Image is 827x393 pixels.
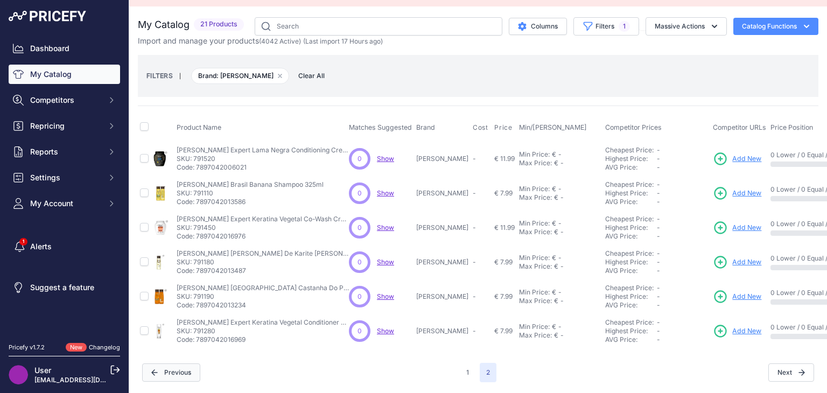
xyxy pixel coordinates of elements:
span: - [657,258,660,266]
div: € [554,193,558,202]
span: (Last import 17 Hours ago) [303,37,383,45]
p: SKU: 791450 [177,223,349,232]
div: - [558,193,564,202]
a: Suggest a feature [9,278,120,297]
span: - [657,318,660,326]
button: Massive Actions [646,17,727,36]
span: - [657,180,660,188]
p: [PERSON_NAME] Expert Lama Negra Conditioning Cream 1000g [177,146,349,155]
a: Add New [713,151,761,166]
span: - [657,223,660,231]
div: € [552,254,556,262]
input: Search [255,17,502,36]
button: Repricing [9,116,120,136]
a: Cheapest Price: [605,249,654,257]
nav: Sidebar [9,39,120,330]
span: € 7.99 [494,292,513,300]
button: My Account [9,194,120,213]
button: Price [494,123,514,132]
a: Cheapest Price: [605,146,654,154]
span: Competitor Prices [605,123,662,131]
span: - [473,223,476,231]
p: SKU: 791280 [177,327,349,335]
span: - [657,189,660,197]
span: - [473,258,476,266]
span: Cost [473,123,488,132]
a: Show [377,223,394,231]
a: [EMAIL_ADDRESS][DOMAIN_NAME] [34,376,147,384]
span: - [657,335,660,343]
a: My Catalog [9,65,120,84]
span: Next [768,363,814,382]
div: Max Price: [519,331,552,340]
p: Code: 7897042013586 [177,198,324,206]
div: € [552,185,556,193]
span: Add New [732,188,761,199]
a: Add New [713,220,761,235]
span: - [473,327,476,335]
span: - [657,292,660,300]
p: SKU: 791520 [177,155,349,163]
span: Clear All [293,71,330,81]
p: [PERSON_NAME] Brasil Banana Shampoo 325ml [177,180,324,189]
span: € 7.99 [494,327,513,335]
div: - [556,150,562,159]
span: 0 [358,292,362,301]
span: 21 Products [194,18,244,31]
span: Show [377,327,394,335]
span: 0 [358,188,362,198]
div: Highest Price: [605,223,657,232]
p: Code: 7897042016976 [177,232,349,241]
h2: My Catalog [138,17,190,32]
div: € [554,228,558,236]
div: € [552,150,556,159]
div: - [556,322,562,331]
p: SKU: 791190 [177,292,349,301]
a: Dashboard [9,39,120,58]
a: Cheapest Price: [605,215,654,223]
div: Max Price: [519,262,552,271]
button: Catalog Functions [733,18,818,35]
span: Show [377,155,394,163]
span: - [657,155,660,163]
button: Filters1 [573,17,639,36]
div: Min Price: [519,322,550,331]
img: Pricefy Logo [9,11,86,22]
div: - [558,159,564,167]
small: | [173,73,187,79]
p: SKU: 791180 [177,258,349,266]
span: Competitor URLs [713,123,766,131]
span: - [657,163,660,171]
span: Price [494,123,512,132]
div: - [558,331,564,340]
span: Add New [732,154,761,164]
span: € 11.99 [494,155,515,163]
div: - [556,288,562,297]
div: - [556,219,562,228]
div: AVG Price: [605,335,657,344]
a: Cheapest Price: [605,284,654,292]
span: - [657,301,660,309]
span: Show [377,258,394,266]
div: Pricefy v1.7.2 [9,343,45,352]
div: Max Price: [519,228,552,236]
div: € [554,297,558,305]
p: Code: 7897042013487 [177,266,349,275]
div: - [556,254,562,262]
span: Add New [732,223,761,233]
div: - [558,228,564,236]
p: Code: 7897042006021 [177,163,349,172]
span: - [657,146,660,154]
div: - [558,262,564,271]
button: Previous [142,363,200,382]
span: - [657,266,660,275]
span: Matches Suggested [349,123,412,131]
a: Show [377,292,394,300]
p: [PERSON_NAME] [PERSON_NAME] De Karite [PERSON_NAME] Butter Shampoo 325ml [177,249,349,258]
p: SKU: 791110 [177,189,324,198]
span: 0 [358,154,362,164]
div: Min Price: [519,185,550,193]
span: Reports [30,146,101,157]
div: Min Price: [519,150,550,159]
